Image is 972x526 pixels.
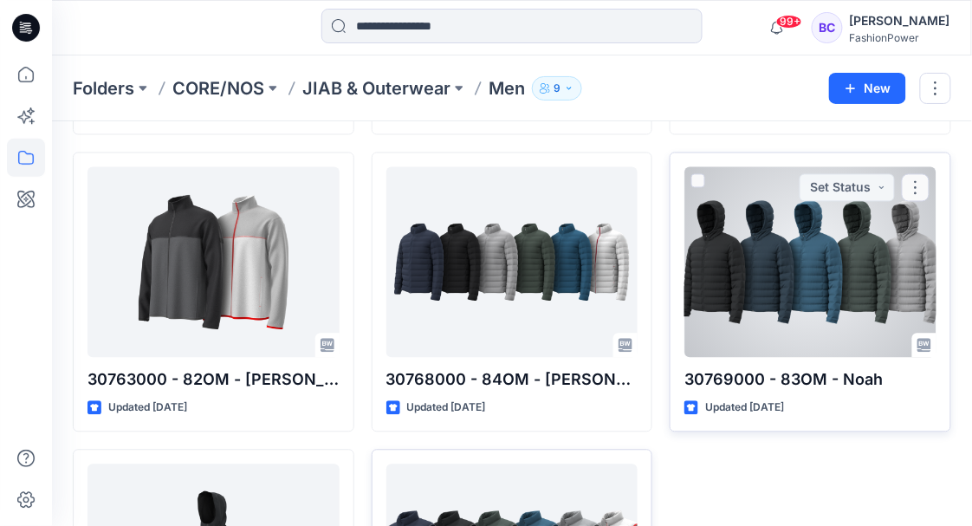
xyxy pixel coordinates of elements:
a: Folders [73,76,134,101]
p: 30763000 - 82OM - [PERSON_NAME] [87,368,340,393]
p: Updated [DATE] [705,399,784,418]
div: FashionPower [850,31,950,44]
div: [PERSON_NAME] [850,10,950,31]
button: 9 [532,76,582,101]
span: 99+ [776,15,802,29]
a: 30763000 - 82OM - Simon [87,167,340,358]
button: New [829,73,906,104]
p: Updated [DATE] [108,399,187,418]
a: 30769000 - 83OM - Noah [684,167,936,358]
p: 30769000 - 83OM - Noah [684,368,936,393]
a: 30768000 - 84OM - Nolan [386,167,638,358]
a: CORE/NOS [172,76,264,101]
p: 9 [554,79,561,98]
p: 30768000 - 84OM - [PERSON_NAME] [386,368,638,393]
p: Updated [DATE] [407,399,486,418]
p: Men [489,76,525,101]
div: BC [812,12,843,43]
a: JIAB & Outerwear [302,76,450,101]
